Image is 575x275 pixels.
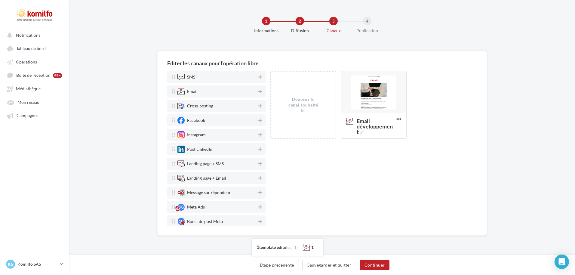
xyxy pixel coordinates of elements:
div: Landing page + Email [187,176,226,180]
span: Email développement [346,118,396,125]
div: 1 [311,244,314,250]
span: Campagnes [17,113,38,118]
span: Email développement [357,118,394,134]
div: Boost de post Meta [187,219,223,224]
p: Komilfo SAS [17,261,57,267]
span: template édité [259,245,286,250]
div: 99+ [53,73,62,78]
a: KS Komilfo SAS [5,258,64,270]
div: Email [187,89,198,94]
div: Open Intercom Messenger [555,255,569,269]
a: Opérations [4,56,66,67]
div: Post LinkedIn [187,147,212,151]
div: 2 [296,17,304,25]
div: Diffusion [281,28,319,34]
div: Landing page + SMS [187,162,224,166]
div: Cross-posting [187,104,213,108]
div: Instagram [187,133,206,137]
span: Médiathèque [16,86,41,91]
div: SMS [187,75,195,79]
span: Mon réseau [17,100,39,105]
span: Boîte de réception [16,73,51,78]
span: KS [8,261,13,267]
div: Facebook [187,118,205,122]
div: 3 [329,17,338,25]
div: Editer les canaux pour l'opération libre [167,60,259,66]
div: Déposez le canal souhaité ici [287,96,319,114]
a: Campagnes [4,110,66,121]
span: Notifications [16,32,40,38]
div: Message sur répondeur [187,190,231,195]
div: 1 [262,17,270,25]
div: Canaux [314,28,353,34]
button: Sauvegarder et quitter [302,260,356,270]
div: Publication [348,28,386,34]
a: Mon réseau [4,97,66,107]
a: Tableau de bord [4,43,66,54]
div: Meta Ads [187,205,205,209]
span: (sur 1) [286,245,298,250]
a: Boîte de réception 99+ [4,70,66,81]
span: Tableau de bord [16,46,46,51]
div: Informations [247,28,285,34]
span: 1 [257,244,259,250]
button: Étape précédente [255,260,299,270]
div: 4 [363,17,371,25]
span: Opérations [16,59,37,64]
button: Notifications [4,29,63,40]
button: Continuer [360,260,389,270]
a: Médiathèque [4,83,66,94]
